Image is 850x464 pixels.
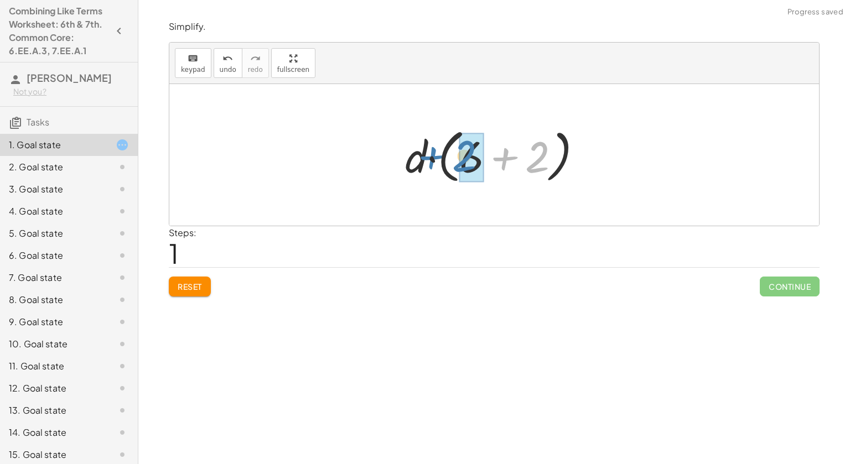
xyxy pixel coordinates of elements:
div: 9. Goal state [9,315,98,329]
div: 13. Goal state [9,404,98,417]
span: Progress saved [787,7,843,18]
div: 5. Goal state [9,227,98,240]
span: fullscreen [277,66,309,74]
i: Task not started. [116,404,129,417]
div: 15. Goal state [9,448,98,461]
div: 3. Goal state [9,183,98,196]
i: redo [250,52,261,65]
i: Task not started. [116,205,129,218]
div: 7. Goal state [9,271,98,284]
div: 6. Goal state [9,249,98,262]
i: Task not started. [116,315,129,329]
div: 11. Goal state [9,359,98,373]
i: undo [222,52,233,65]
i: Task started. [116,138,129,152]
label: Steps: [169,227,196,238]
div: Not you? [13,86,129,97]
div: 14. Goal state [9,426,98,439]
div: 4. Goal state [9,205,98,218]
span: Reset [178,281,202,291]
i: Task not started. [116,448,129,461]
span: redo [248,66,263,74]
i: Task not started. [116,271,129,284]
span: 1 [169,236,179,270]
i: Task not started. [116,249,129,262]
span: Tasks [27,116,49,128]
i: Task not started. [116,293,129,306]
i: keyboard [188,52,198,65]
button: fullscreen [271,48,315,78]
i: Task not started. [116,227,129,240]
h4: Combining Like Terms Worksheet: 6th & 7th. Common Core: 6.EE.A.3, 7.EE.A.1 [9,4,109,58]
i: Task not started. [116,426,129,439]
button: keyboardkeypad [175,48,211,78]
button: Reset [169,277,211,296]
span: undo [220,66,236,74]
div: 2. Goal state [9,160,98,174]
i: Task not started. [116,382,129,395]
i: Task not started. [116,359,129,373]
div: 1. Goal state [9,138,98,152]
div: 12. Goal state [9,382,98,395]
i: Task not started. [116,183,129,196]
div: 8. Goal state [9,293,98,306]
div: 10. Goal state [9,337,98,351]
i: Task not started. [116,160,129,174]
button: redoredo [242,48,269,78]
span: [PERSON_NAME] [27,71,112,84]
i: Task not started. [116,337,129,351]
button: undoundo [214,48,242,78]
p: Simplify. [169,20,820,33]
span: keypad [181,66,205,74]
